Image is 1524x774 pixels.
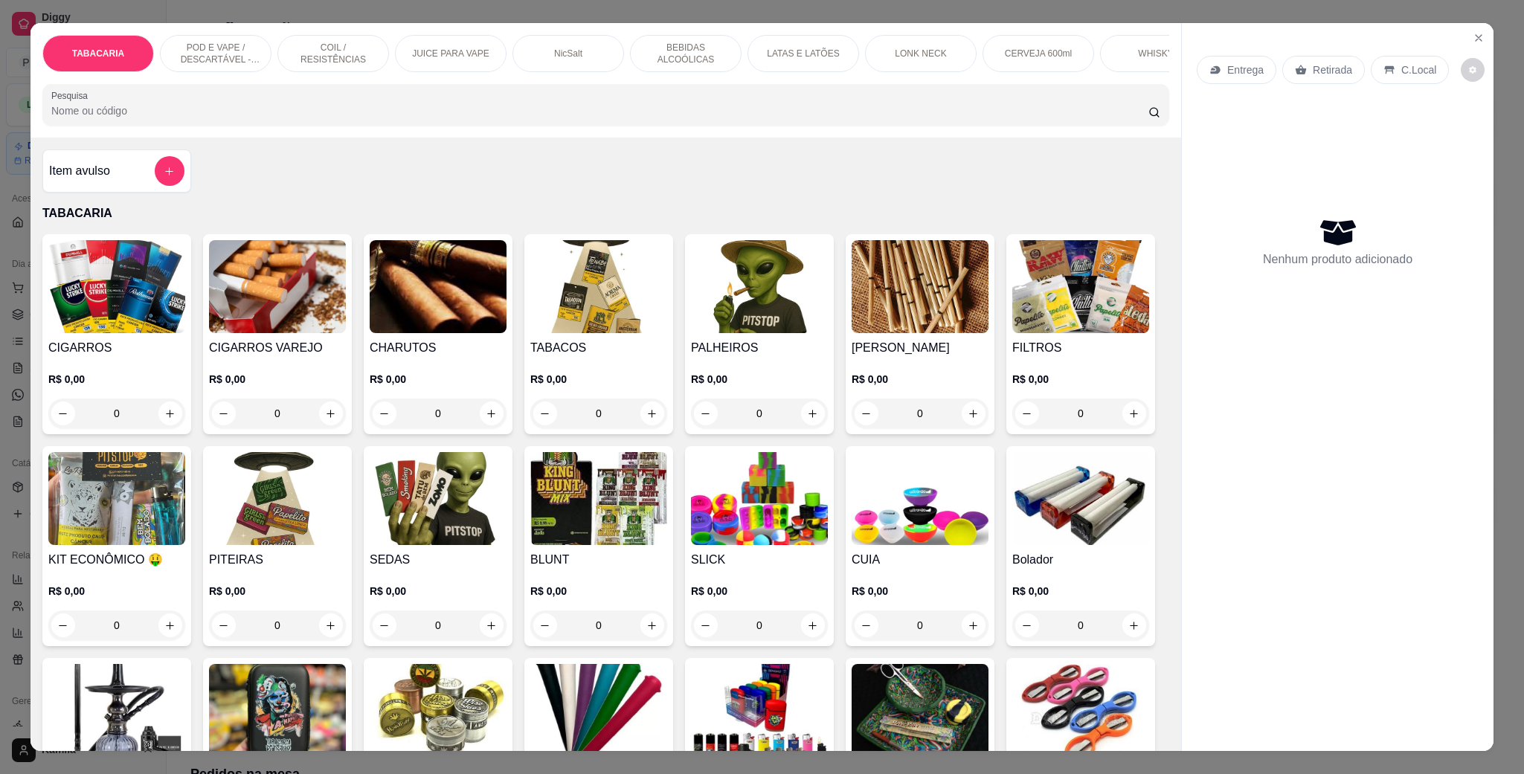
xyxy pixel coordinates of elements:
[370,240,507,333] img: product-image
[72,48,124,59] p: TABACARIA
[1401,62,1436,77] p: C.Local
[51,103,1148,118] input: Pesquisa
[1263,251,1412,268] p: Nenhum produto adicionado
[209,240,346,333] img: product-image
[155,156,184,186] button: add-separate-item
[49,162,110,180] h4: Item avulso
[691,339,828,357] h4: PALHEIROS
[370,584,507,599] p: R$ 0,00
[48,664,185,757] img: product-image
[852,584,988,599] p: R$ 0,00
[530,551,667,569] h4: BLUNT
[895,48,946,59] p: LONK NECK
[1012,584,1149,599] p: R$ 0,00
[852,372,988,387] p: R$ 0,00
[691,452,828,545] img: product-image
[1012,240,1149,333] img: product-image
[48,452,185,545] img: product-image
[370,372,507,387] p: R$ 0,00
[530,664,667,757] img: product-image
[1012,551,1149,569] h4: Bolador
[48,372,185,387] p: R$ 0,00
[852,240,988,333] img: product-image
[1461,58,1485,82] button: decrease-product-quantity
[209,664,346,757] img: product-image
[767,48,839,59] p: LATAS E LATÕES
[48,240,185,333] img: product-image
[1005,48,1073,59] p: CERVEJA 600ml
[1227,62,1264,77] p: Entrega
[643,42,729,65] p: BEBIDAS ALCOÓLICAS
[1313,62,1352,77] p: Retirada
[209,452,346,545] img: product-image
[530,452,667,545] img: product-image
[852,452,988,545] img: product-image
[691,664,828,757] img: product-image
[370,551,507,569] h4: SEDAS
[554,48,582,59] p: NicSalt
[42,204,1169,222] p: TABACARIA
[530,372,667,387] p: R$ 0,00
[691,551,828,569] h4: SLICK
[691,240,828,333] img: product-image
[852,339,988,357] h4: [PERSON_NAME]
[48,551,185,569] h4: KIT ECONÔMICO 🤑
[530,240,667,333] img: product-image
[51,89,93,102] label: Pesquisa
[852,551,988,569] h4: CUIA
[530,339,667,357] h4: TABACOS
[370,664,507,757] img: product-image
[370,452,507,545] img: product-image
[1012,339,1149,357] h4: FILTROS
[1467,26,1491,50] button: Close
[1012,372,1149,387] p: R$ 0,00
[691,372,828,387] p: R$ 0,00
[412,48,489,59] p: JUICE PARA VAPE
[209,551,346,569] h4: PITEIRAS
[530,584,667,599] p: R$ 0,00
[1138,48,1173,59] p: WHISKY
[209,339,346,357] h4: CIGARROS VAREJO
[48,339,185,357] h4: CIGARROS
[48,584,185,599] p: R$ 0,00
[173,42,259,65] p: POD E VAPE / DESCARTÁVEL - RECARREGAVEL
[370,339,507,357] h4: CHARUTOS
[209,372,346,387] p: R$ 0,00
[1012,664,1149,757] img: product-image
[209,584,346,599] p: R$ 0,00
[691,584,828,599] p: R$ 0,00
[852,664,988,757] img: product-image
[1012,452,1149,545] img: product-image
[290,42,376,65] p: COIL / RESISTÊNCIAS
